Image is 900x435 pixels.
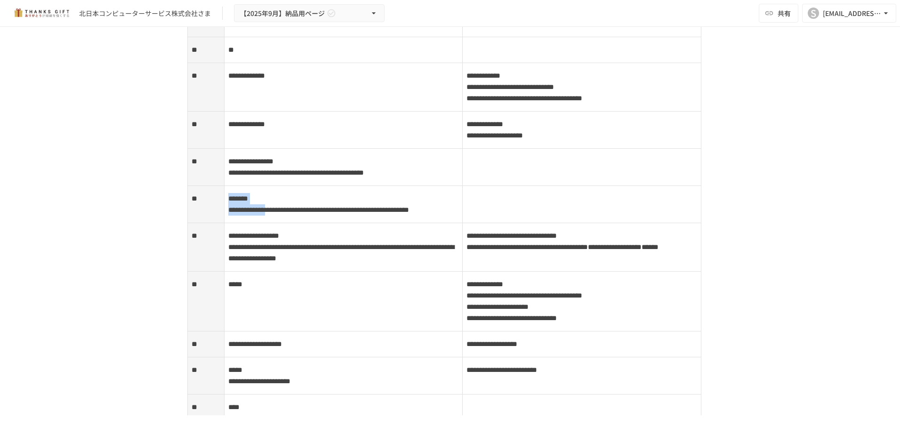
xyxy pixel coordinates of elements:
[240,8,325,19] span: 【2025年9月】納品用ページ
[759,4,798,23] button: 共有
[11,6,72,21] img: mMP1OxWUAhQbsRWCurg7vIHe5HqDpP7qZo7fRoNLXQh
[802,4,896,23] button: S[EMAIL_ADDRESS][DOMAIN_NAME]
[79,8,211,18] div: 北日本コンピューターサービス株式会社さま
[808,8,819,19] div: S
[778,8,791,18] span: 共有
[823,8,881,19] div: [EMAIL_ADDRESS][DOMAIN_NAME]
[234,4,385,23] button: 【2025年9月】納品用ページ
